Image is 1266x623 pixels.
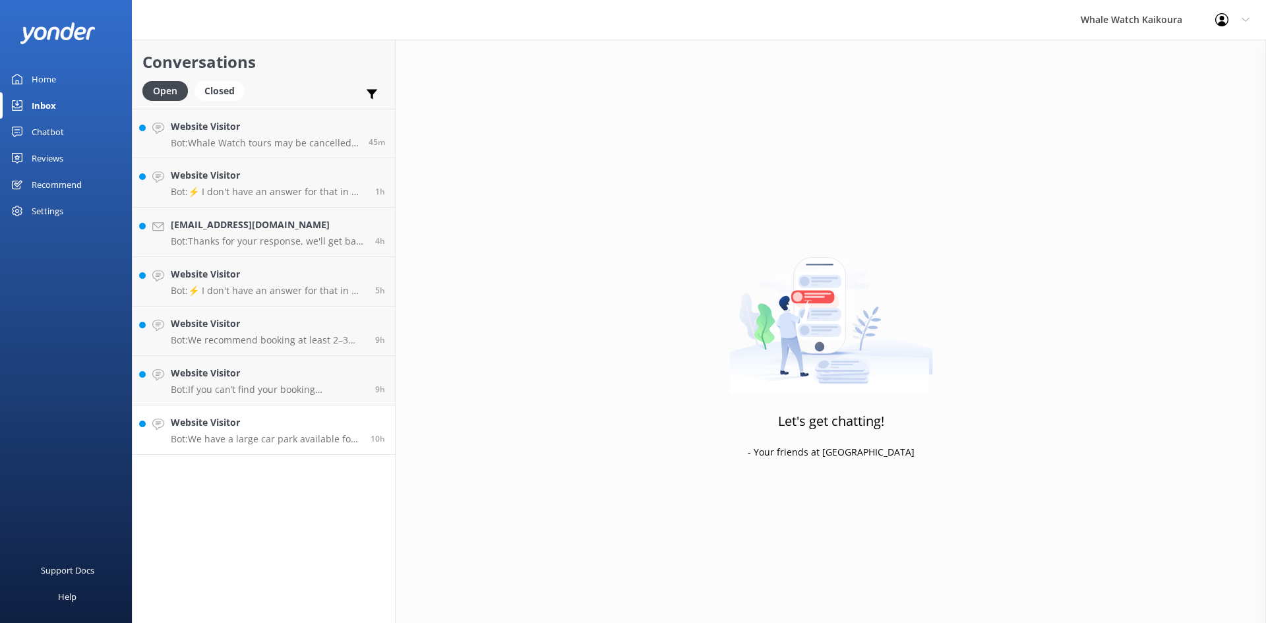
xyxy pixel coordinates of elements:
a: Open [142,83,195,98]
a: Closed [195,83,251,98]
p: Bot: Whale Watch tours may be cancelled if sea and weather conditions are not favourable, as pass... [171,137,359,149]
span: Sep 09 2025 11:17pm (UTC +12:00) Pacific/Auckland [375,334,385,345]
h4: Website Visitor [171,366,365,380]
div: Open [142,81,188,101]
span: Sep 09 2025 10:25pm (UTC +12:00) Pacific/Auckland [371,433,385,444]
div: Chatbot [32,119,64,145]
span: Sep 10 2025 03:46am (UTC +12:00) Pacific/Auckland [375,235,385,247]
a: Website VisitorBot:Whale Watch tours may be cancelled if sea and weather conditions are not favou... [133,109,395,158]
div: Recommend [32,171,82,198]
a: Website VisitorBot:If you can’t find your booking confirmation, please check your promotions or j... [133,356,395,405]
span: Sep 09 2025 11:07pm (UTC +12:00) Pacific/Auckland [375,384,385,395]
p: - Your friends at [GEOGRAPHIC_DATA] [748,445,915,460]
h4: Website Visitor [171,415,361,430]
div: Help [58,583,76,610]
h3: Let's get chatting! [778,411,884,432]
span: Sep 10 2025 07:46am (UTC +12:00) Pacific/Auckland [369,136,385,148]
p: Bot: We have a large car park available for customers during daylight hours, with free parking ri... [171,433,361,445]
h4: Website Visitor [171,119,359,134]
div: Inbox [32,92,56,119]
div: Reviews [32,145,63,171]
h4: Website Visitor [171,168,365,183]
p: Bot: We recommend booking at least 2–3 days in advance to secure your spot, especially during sum... [171,334,365,346]
h2: Conversations [142,49,385,74]
img: yonder-white-logo.png [20,22,96,44]
div: Support Docs [41,557,94,583]
h4: Website Visitor [171,316,365,331]
h4: Website Visitor [171,267,365,282]
a: [EMAIL_ADDRESS][DOMAIN_NAME]Bot:Thanks for your response, we'll get back to you as soon as we can... [133,208,395,257]
a: Website VisitorBot:⚡ I don't have an answer for that in my knowledge base. Please try and rephras... [133,158,395,208]
div: Closed [195,81,245,101]
div: Settings [32,198,63,224]
span: Sep 10 2025 02:54am (UTC +12:00) Pacific/Auckland [375,285,385,296]
p: Bot: ⚡ I don't have an answer for that in my knowledge base. Please try and rephrase your questio... [171,285,365,297]
a: Website VisitorBot:We have a large car park available for customers during daylight hours, with f... [133,405,395,455]
p: Bot: ⚡ I don't have an answer for that in my knowledge base. Please try and rephrase your questio... [171,186,365,198]
p: Bot: Thanks for your response, we'll get back to you as soon as we can during opening hours. [171,235,365,247]
img: artwork of a man stealing a conversation from at giant smartphone [729,229,933,394]
a: Website VisitorBot:We recommend booking at least 2–3 days in advance to secure your spot, especia... [133,307,395,356]
a: Website VisitorBot:⚡ I don't have an answer for that in my knowledge base. Please try and rephras... [133,257,395,307]
span: Sep 10 2025 07:12am (UTC +12:00) Pacific/Auckland [375,186,385,197]
div: Home [32,66,56,92]
h4: [EMAIL_ADDRESS][DOMAIN_NAME] [171,218,365,232]
p: Bot: If you can’t find your booking confirmation, please check your promotions or junk folders. I... [171,384,365,396]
